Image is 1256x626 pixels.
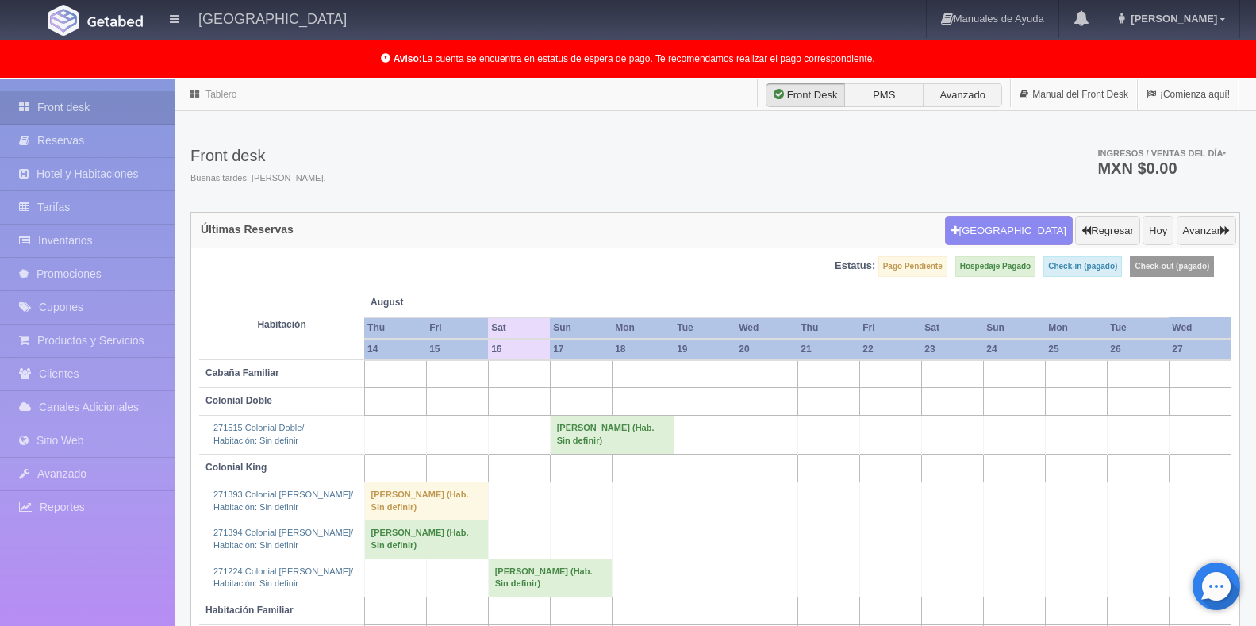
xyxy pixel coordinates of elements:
h3: Front desk [190,147,326,164]
th: 21 [797,339,859,360]
th: Thu [797,317,859,339]
a: 271394 Colonial [PERSON_NAME]/Habitación: Sin definir [213,528,353,550]
h4: Últimas Reservas [201,224,294,236]
b: Cabaña Familiar [205,367,279,378]
label: Front Desk [766,83,845,107]
th: 24 [983,339,1045,360]
a: Manual del Front Desk [1011,79,1137,110]
th: 16 [488,339,550,360]
a: ¡Comienza aquí! [1138,79,1239,110]
th: Mon [1045,317,1107,339]
a: 271515 Colonial Doble/Habitación: Sin definir [213,423,304,445]
a: Tablero [205,89,236,100]
th: 20 [736,339,797,360]
th: 14 [364,339,426,360]
th: 19 [674,339,736,360]
th: 18 [612,339,674,360]
th: Sat [488,317,550,339]
a: 271393 Colonial [PERSON_NAME]/Habitación: Sin definir [213,490,353,512]
button: [GEOGRAPHIC_DATA] [945,216,1073,246]
th: Tue [1107,317,1169,339]
b: Aviso: [394,53,422,64]
span: Ingresos / Ventas del día [1097,148,1226,158]
b: Habitación Familiar [205,605,294,616]
td: [PERSON_NAME] (Hab. Sin definir) [364,482,488,520]
h3: MXN $0.00 [1097,160,1226,176]
th: Fri [426,317,488,339]
label: Hospedaje Pagado [955,256,1035,277]
th: 15 [426,339,488,360]
th: 22 [859,339,921,360]
a: 271224 Colonial [PERSON_NAME]/Habitación: Sin definir [213,566,353,589]
th: Wed [1169,317,1231,339]
th: 27 [1169,339,1231,360]
label: Avanzado [923,83,1002,107]
b: Colonial King [205,462,267,473]
th: Tue [674,317,736,339]
h4: [GEOGRAPHIC_DATA] [198,8,347,28]
th: Mon [612,317,674,339]
label: Check-in (pagado) [1043,256,1122,277]
th: 23 [921,339,983,360]
button: Hoy [1143,216,1173,246]
label: Check-out (pagado) [1130,256,1214,277]
b: Colonial Doble [205,395,272,406]
th: Sat [921,317,983,339]
button: Regresar [1075,216,1139,246]
button: Avanzar [1177,216,1236,246]
th: Wed [736,317,797,339]
span: Buenas tardes, [PERSON_NAME]. [190,172,326,185]
th: Sun [983,317,1045,339]
th: Sun [550,317,612,339]
label: Pago Pendiente [878,256,947,277]
td: [PERSON_NAME] (Hab. Sin definir) [488,559,612,597]
img: Getabed [87,15,143,27]
th: 25 [1045,339,1107,360]
span: August [371,296,482,309]
span: [PERSON_NAME] [1127,13,1217,25]
td: [PERSON_NAME] (Hab. Sin definir) [550,416,674,454]
td: [PERSON_NAME] (Hab. Sin definir) [364,520,488,559]
label: PMS [844,83,924,107]
strong: Habitación [257,319,305,330]
label: Estatus: [835,259,875,274]
th: 17 [550,339,612,360]
img: Getabed [48,5,79,36]
th: Fri [859,317,921,339]
th: Thu [364,317,426,339]
th: 26 [1107,339,1169,360]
